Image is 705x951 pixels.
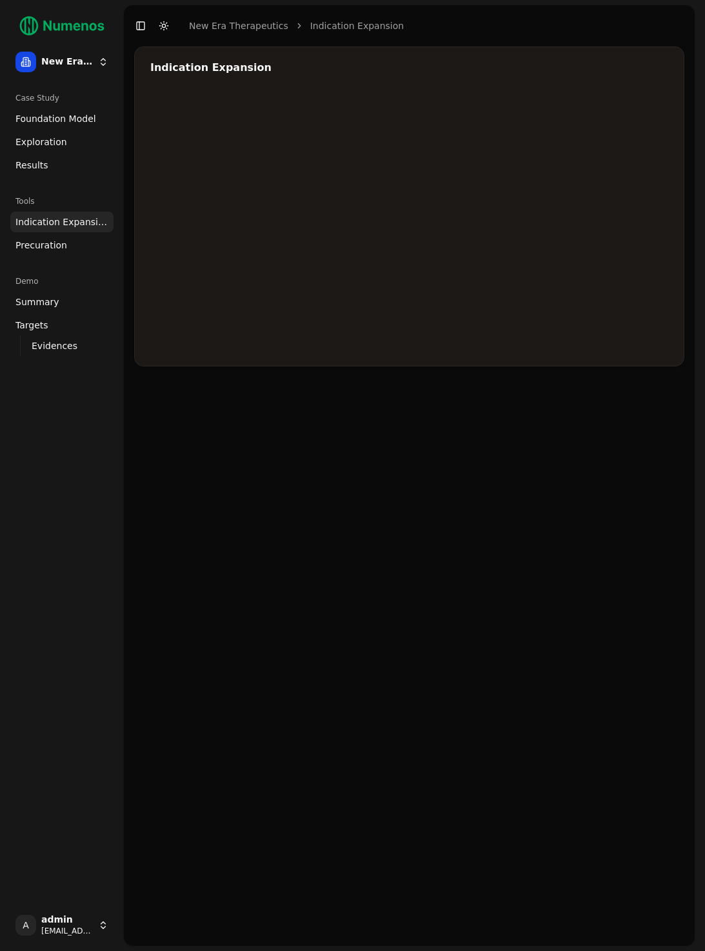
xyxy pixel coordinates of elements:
[15,215,108,228] span: Indication Expansion
[10,315,114,335] a: Targets
[15,239,67,252] span: Precuration
[10,88,114,108] div: Case Study
[10,132,114,152] a: Exploration
[15,112,96,125] span: Foundation Model
[10,46,114,77] button: New Era Therapeutics
[15,295,59,308] span: Summary
[15,135,67,148] span: Exploration
[10,271,114,292] div: Demo
[10,235,114,255] a: Precuration
[26,337,98,355] a: Evidences
[189,19,404,32] nav: breadcrumb
[150,63,668,73] div: Indication Expansion
[10,292,114,312] a: Summary
[10,108,114,129] a: Foundation Model
[189,19,288,32] a: New Era Therapeutics
[15,319,48,332] span: Targets
[10,910,114,941] button: Aadmin[EMAIL_ADDRESS]
[10,10,114,41] img: Numenos
[15,159,48,172] span: Results
[310,19,404,32] a: Indication Expansion
[41,56,93,68] span: New Era Therapeutics
[10,212,114,232] a: Indication Expansion
[32,339,77,352] span: Evidences
[15,915,36,936] span: A
[10,155,114,175] a: Results
[41,914,93,926] span: admin
[10,191,114,212] div: Tools
[41,926,93,936] span: [EMAIL_ADDRESS]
